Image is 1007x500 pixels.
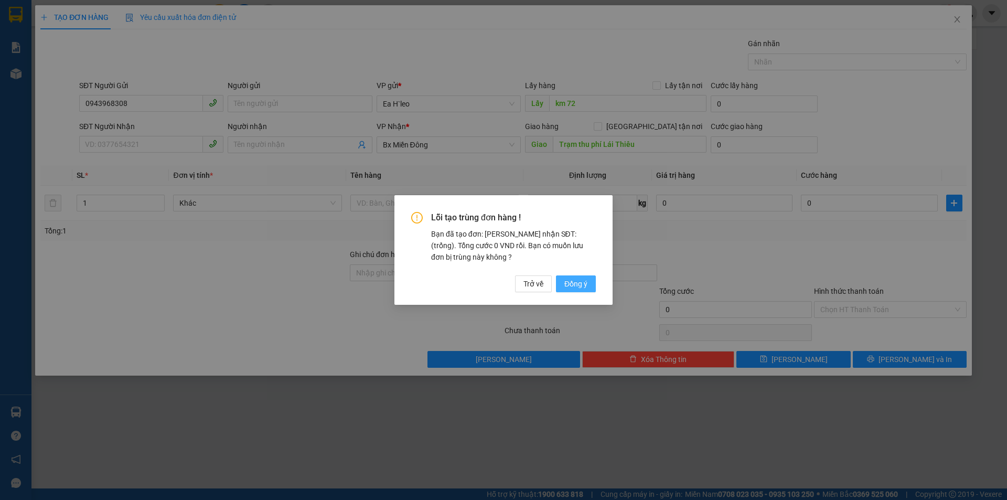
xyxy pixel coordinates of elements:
[523,278,543,290] span: Trở về
[564,278,587,290] span: Đồng ý
[431,228,596,263] div: Bạn đã tạo đơn: [PERSON_NAME] nhận SĐT: (trống). Tổng cước 0 VND rồi. Bạn có muốn lưu đơn bị trùn...
[431,212,596,224] span: Lỗi tạo trùng đơn hàng !
[515,275,552,292] button: Trở về
[411,212,423,224] span: exclamation-circle
[556,275,596,292] button: Đồng ý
